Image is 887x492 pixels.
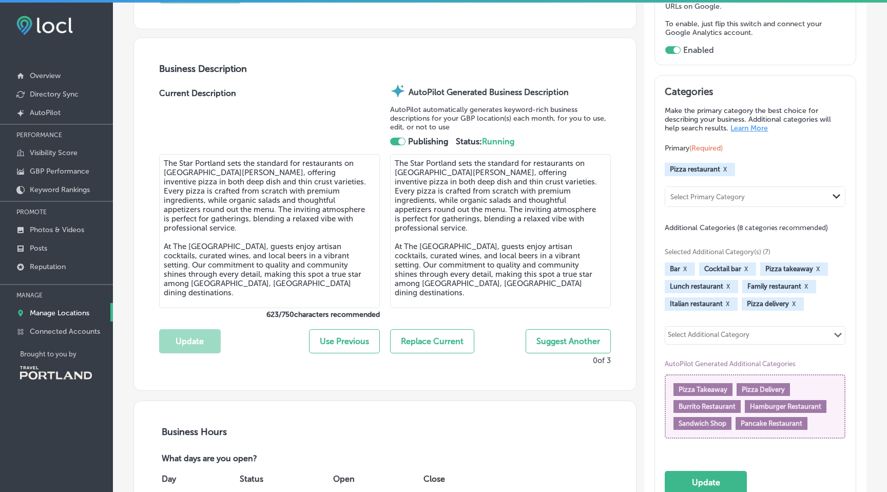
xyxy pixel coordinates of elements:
[409,87,569,97] strong: AutoPilot Generated Business Description
[723,300,732,308] button: X
[801,282,811,291] button: X
[30,185,90,194] p: Keyword Rankings
[482,137,514,146] span: Running
[16,16,73,35] img: fda3e92497d09a02dc62c9cd864e3231.png
[665,144,723,153] span: Primary
[30,327,100,336] p: Connected Accounts
[30,244,47,253] p: Posts
[665,360,838,368] span: AutoPilot Generated Additional Categories
[390,329,474,353] button: Replace Current
[723,282,733,291] button: X
[309,329,380,353] button: Use Previous
[408,137,448,146] strong: Publishing
[670,282,723,290] span: Lunch restaurant
[30,108,61,117] p: AutoPilot
[30,148,78,157] p: Visibility Score
[741,265,751,273] button: X
[689,144,723,153] span: (Required)
[456,137,514,146] strong: Status:
[30,309,89,317] p: Manage Locations
[30,225,84,234] p: Photos & Videos
[670,300,723,308] span: Italian restaurant
[390,105,611,131] p: AutoPilot automatically generates keyword-rich business descriptions for your GBP location(s) eac...
[593,356,611,365] p: 0 of 3
[159,88,236,154] label: Current Description
[159,454,331,465] p: What days are you open?
[747,300,789,308] span: Pizza delivery
[665,106,845,133] p: Make the primary category the best choice for describing your business. Additional categories wil...
[30,90,79,99] p: Directory Sync
[750,403,821,410] span: Hamburger Restaurant
[679,420,726,427] span: Sandwich Shop
[670,265,680,273] span: Bar
[390,83,406,99] img: autopilot-icon
[159,63,611,74] h3: Business Description
[737,223,828,233] span: (8 categories recommended)
[730,124,768,133] a: Learn More
[670,165,720,173] span: Pizza restaurant
[789,300,799,308] button: X
[679,386,727,393] span: Pizza Takeaway
[665,248,838,256] span: Selected Additional Category(s) (7)
[159,154,380,308] textarea: The Star Portland sets the standard for restaurants on [GEOGRAPHIC_DATA][PERSON_NAME], offering i...
[680,265,690,273] button: X
[390,154,611,308] textarea: The Star Portland sets the standard for restaurants on [GEOGRAPHIC_DATA][PERSON_NAME], offering i...
[683,45,714,55] label: Enabled
[30,71,61,80] p: Overview
[665,86,845,101] h3: Categories
[813,265,823,273] button: X
[526,329,611,353] button: Suggest Another
[159,310,380,319] label: 623 / 750 characters recommended
[159,329,221,353] button: Update
[30,262,66,271] p: Reputation
[668,331,749,343] div: Select Additional Category
[747,282,801,290] span: Family restaurant
[665,223,828,232] span: Additional Categories
[665,20,846,37] p: To enable, just flip this switch and connect your Google Analytics account.
[159,426,611,438] h3: Business Hours
[30,167,89,176] p: GBP Performance
[742,386,785,393] span: Pizza Delivery
[20,350,113,358] p: Brought to you by
[679,403,736,410] span: Burrito Restaurant
[20,366,92,380] img: Travel Portland
[670,193,745,200] div: Select Primary Category
[741,420,802,427] span: Pancake Restaurant
[704,265,741,273] span: Cocktail bar
[720,165,730,174] button: X
[765,265,813,273] span: Pizza takeaway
